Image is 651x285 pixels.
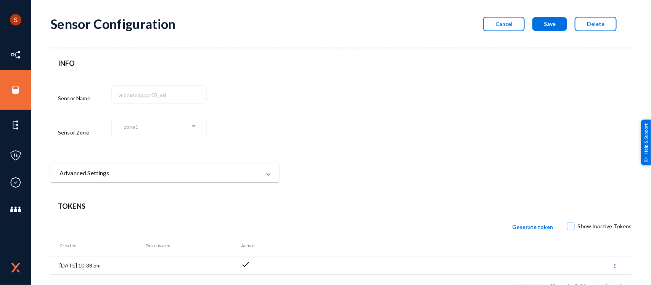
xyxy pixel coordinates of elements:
[50,256,146,275] td: [DATE] 10:38 pm
[513,224,553,230] span: Generate token
[641,120,651,165] div: Help & Support
[241,260,250,269] span: check
[10,204,21,215] img: icon-members.svg
[119,92,203,99] input: Name
[10,14,21,26] img: ACg8ocLCHWB70YVmYJSZIkanuWRMiAOKj9BOxslbKTvretzi-06qRA=s96-c
[58,58,272,69] header: INFO
[483,17,525,31] button: Cancel
[59,168,261,178] mat-panel-title: Advanced Settings
[575,17,617,31] button: Delete
[50,235,146,256] th: Created
[58,201,624,211] header: Tokens
[10,150,21,161] img: icon-policies.svg
[495,21,513,27] span: Cancel
[578,221,632,232] span: Show Inactive Tokens
[241,235,556,256] th: Active
[476,21,525,27] a: Cancel
[587,21,604,27] span: Delete
[10,119,21,131] img: icon-elements.svg
[146,235,241,256] th: Deactivated
[10,84,21,96] img: icon-sources.svg
[58,117,111,149] div: Sensor Zone
[506,219,559,235] button: Generate token
[58,84,111,113] div: Sensor Name
[50,164,279,182] mat-expansion-panel-header: Advanced Settings
[50,16,176,32] div: Sensor Configuration
[532,17,567,31] button: Save
[644,157,649,162] img: help_support.svg
[124,123,139,130] span: zone1
[544,21,556,27] span: Save
[10,177,21,188] img: icon-compliance.svg
[10,49,21,61] img: icon-inventory.svg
